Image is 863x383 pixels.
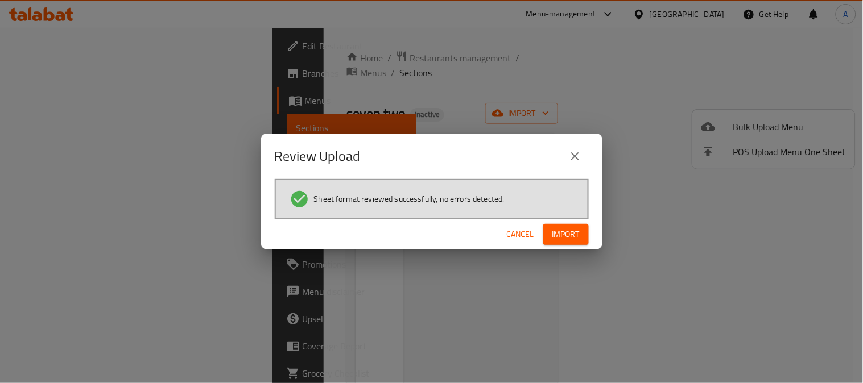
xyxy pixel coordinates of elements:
button: Import [543,224,589,245]
span: Sheet format reviewed successfully, no errors detected. [314,193,505,205]
button: Cancel [502,224,539,245]
span: Import [552,227,580,242]
h2: Review Upload [275,147,361,165]
button: close [561,143,589,170]
span: Cancel [507,227,534,242]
